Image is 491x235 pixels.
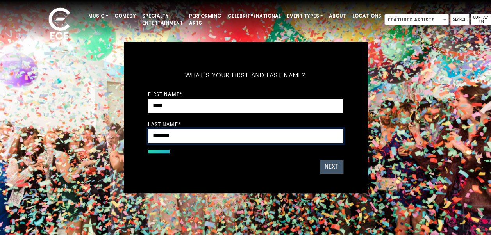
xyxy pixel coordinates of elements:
img: ece_new_logo_whitev2-1.png [40,5,79,43]
a: Event Types [284,9,326,23]
a: Comedy [111,9,139,23]
a: Performing Arts [186,9,225,30]
span: Featured Artists [385,14,448,25]
a: Celebrity/National [225,9,284,23]
a: Locations [349,9,384,23]
a: About [326,9,349,23]
button: Next [320,160,343,174]
a: Music [85,9,111,23]
a: Specialty Entertainment [139,9,186,30]
h5: What's your first and last name? [148,61,343,89]
a: Search [450,14,469,25]
label: Last Name [148,121,181,128]
label: First Name [148,91,182,98]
